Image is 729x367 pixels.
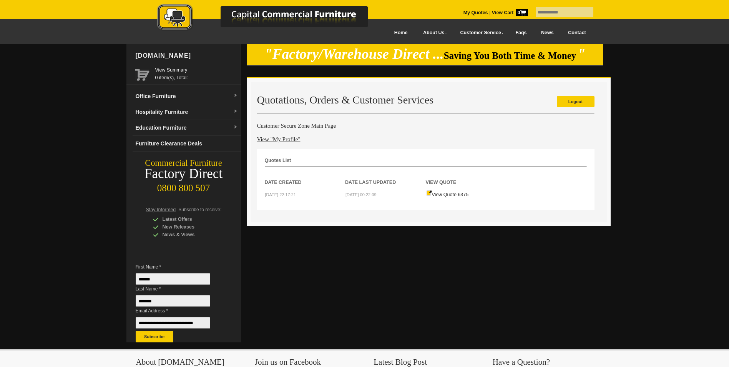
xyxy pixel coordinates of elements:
a: Office Furnituredropdown [133,88,241,104]
img: dropdown [233,109,238,114]
div: News & Views [153,231,226,239]
a: Capital Commercial Furniture Logo [136,4,405,34]
strong: Quotes List [265,158,291,163]
div: New Releases [153,223,226,231]
span: Last Name * [136,285,222,293]
a: Furniture Clearance Deals [133,136,241,152]
img: Quote-icon [426,190,432,196]
strong: View Cart [492,10,528,15]
small: [DATE] 00:22:09 [345,192,377,197]
a: News [534,24,561,42]
span: 0 item(s), Total: [155,66,238,80]
div: 0800 800 507 [126,179,241,194]
a: Education Furnituredropdown [133,120,241,136]
span: Saving You Both Time & Money [444,50,576,61]
a: View Cart0 [490,10,528,15]
a: Logout [557,96,594,107]
input: Email Address * [136,317,210,329]
th: Date Last Updated [345,167,426,186]
img: dropdown [233,93,238,98]
span: 0 [516,9,528,16]
div: [DOMAIN_NAME] [133,44,241,67]
a: View Summary [155,66,238,74]
div: Commercial Furniture [126,158,241,168]
div: Latest Offers [153,215,226,223]
a: My Quotes [463,10,488,15]
h2: Quotations, Orders & Customer Services [257,94,594,106]
em: "Factory/Warehouse Direct ... [264,46,444,62]
span: Stay Informed [146,207,176,212]
a: Customer Service [452,24,508,42]
small: [DATE] 22:17:21 [265,192,296,197]
span: First Name * [136,263,222,271]
span: Subscribe to receive: [178,207,221,212]
a: View "My Profile" [257,136,301,142]
div: Factory Direct [126,168,241,179]
em: " [578,46,586,62]
a: Faqs [508,24,534,42]
img: Capital Commercial Furniture Logo [136,4,405,32]
a: View Quote 6375 [426,192,469,197]
input: First Name * [136,273,210,285]
a: About Us [415,24,452,42]
h4: Customer Secure Zone Main Page [257,122,594,130]
th: View Quote [426,167,506,186]
input: Last Name * [136,295,210,307]
th: Date Created [265,167,345,186]
button: Subscribe [136,331,173,342]
img: dropdown [233,125,238,130]
span: Email Address * [136,307,222,315]
a: Hospitality Furnituredropdown [133,104,241,120]
a: Contact [561,24,593,42]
